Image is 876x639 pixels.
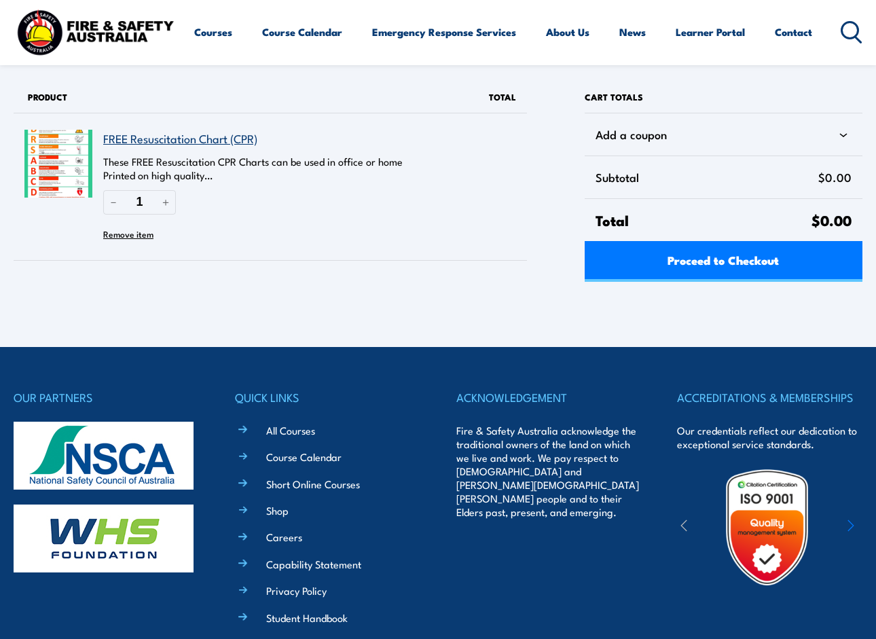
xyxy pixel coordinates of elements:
[489,90,516,103] span: Total
[775,16,812,48] a: Contact
[266,557,361,571] a: Capability Statement
[676,16,745,48] a: Learner Portal
[372,16,516,48] a: Emergency Response Services
[546,16,589,48] a: About Us
[266,423,315,437] a: All Courses
[14,505,194,572] img: whs-logo-footer
[103,130,257,147] a: FREE Resuscitation Chart (CPR)
[596,210,811,230] span: Total
[677,424,862,451] p: Our credentials reflect our dedication to exceptional service standards.
[266,530,302,544] a: Careers
[24,130,92,198] img: FREE Resuscitation Chart - What are the 7 steps to CPR?
[668,242,779,278] span: Proceed to Checkout
[266,610,348,625] a: Student Handbook
[818,167,852,187] span: $0.00
[103,155,448,182] p: These FREE Resuscitation CPR Charts can be used in office or home Printed on high quality…
[262,16,342,48] a: Course Calendar
[156,190,176,214] button: Increase quantity of FREE Resuscitation Chart (CPR)
[103,190,124,214] button: Reduce quantity of FREE Resuscitation Chart (CPR)
[456,388,642,407] h4: ACKNOWLEDGEMENT
[266,450,342,464] a: Course Calendar
[14,422,194,490] img: nsca-logo-footer
[235,388,420,407] h4: QUICK LINKS
[28,90,67,103] span: Product
[596,167,818,187] span: Subtotal
[708,468,826,587] img: Untitled design (19)
[677,388,862,407] h4: ACCREDITATIONS & MEMBERSHIPS
[266,503,289,517] a: Shop
[585,241,862,282] a: Proceed to Checkout
[124,190,156,214] input: Quantity of FREE Resuscitation Chart (CPR) in your cart.
[456,424,642,519] p: Fire & Safety Australia acknowledge the traditional owners of the land on which we live and work....
[266,477,360,491] a: Short Online Courses
[14,388,199,407] h4: OUR PARTNERS
[266,583,327,598] a: Privacy Policy
[619,16,646,48] a: News
[811,208,852,231] span: $0.00
[103,223,153,244] button: Remove FREE Resuscitation Chart (CPR) from cart
[596,124,852,145] div: Add a coupon
[585,81,862,113] h2: Cart totals
[194,16,232,48] a: Courses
